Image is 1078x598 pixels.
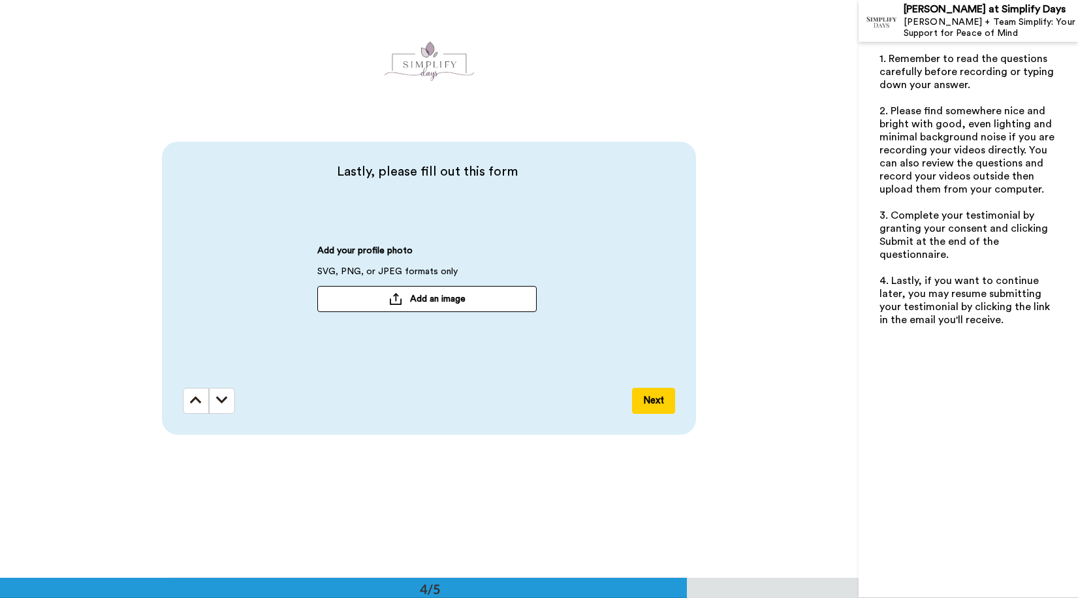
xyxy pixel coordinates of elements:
span: 1. Remember to read the questions carefully before recording or typing down your answer. [880,54,1056,90]
span: 2. Please find somewhere nice and bright with good, even lighting and minimal background noise if... [880,106,1057,195]
button: Add an image [317,286,537,312]
span: 4. Lastly, if you want to continue later, you may resume submitting your testimonial by clicking ... [880,275,1053,325]
span: 3. Complete your testimonial by granting your consent and clicking Submit at the end of the quest... [880,210,1051,260]
span: Add your profile photo [317,244,413,265]
span: Lastly, please fill out this form [183,163,671,181]
img: Profile Image [866,5,897,37]
span: SVG, PNG, or JPEG formats only [317,265,458,286]
button: Next [632,388,675,414]
div: 4/5 [399,580,462,598]
div: [PERSON_NAME] at Simplify Days [904,3,1077,16]
span: Add an image [410,292,466,306]
div: [PERSON_NAME] + Team Simplify: Your Support for Peace of Mind [904,17,1077,39]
